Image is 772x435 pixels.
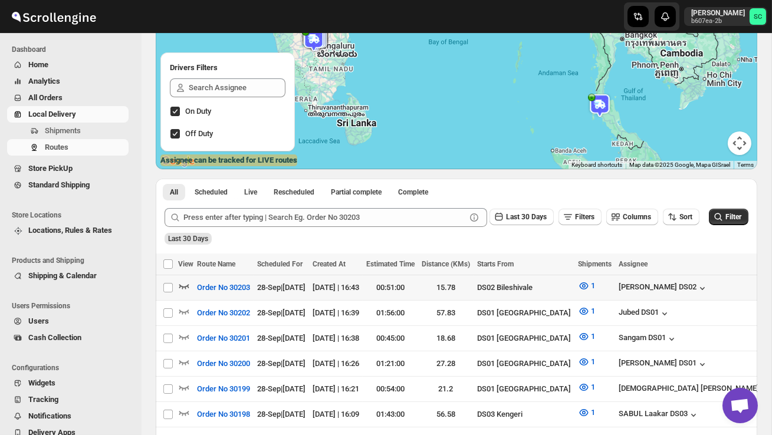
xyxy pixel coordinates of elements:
span: Locations, Rules & Rates [28,226,112,235]
span: 1 [591,307,595,315]
span: Last 30 Days [168,235,208,243]
div: 56.58 [422,408,470,420]
span: Local Delivery [28,110,76,118]
button: Order No 30202 [190,304,257,322]
div: [DATE] | 16:43 [313,282,359,294]
span: 28-Sep | [DATE] [257,334,305,342]
button: Analytics [7,73,129,90]
span: Order No 30198 [197,408,250,420]
button: 1 [571,378,602,397]
button: Keyboard shortcuts [571,161,622,169]
span: Last 30 Days [506,213,547,221]
span: Users [28,317,49,325]
span: Cash Collection [28,333,81,342]
div: DS01 [GEOGRAPHIC_DATA] [477,307,571,319]
span: Live [244,187,257,197]
button: Order No 30198 [190,405,257,424]
div: 57.83 [422,307,470,319]
div: DS01 [GEOGRAPHIC_DATA] [477,383,571,395]
span: Widgets [28,378,55,387]
label: Assignee can be tracked for LIVE routes [160,154,297,166]
button: 1 [571,302,602,321]
span: Off Duty [185,129,213,138]
div: Sangam DS01 [619,333,678,345]
span: 28-Sep | [DATE] [257,359,305,368]
span: All Orders [28,93,63,102]
div: 27.28 [422,358,470,370]
img: ScrollEngine [9,2,98,31]
button: Order No 30203 [190,278,257,297]
span: 28-Sep | [DATE] [257,410,305,418]
div: DS01 [GEOGRAPHIC_DATA] [477,332,571,344]
span: Shipments [578,260,612,268]
button: 1 [571,352,602,371]
span: 1 [591,281,595,290]
span: Rescheduled [274,187,314,197]
span: Complete [398,187,428,197]
span: Filter [725,213,741,221]
span: Estimated Time [366,260,415,268]
span: Order No 30200 [197,358,250,370]
div: 21.2 [422,383,470,395]
button: Cash Collection [7,329,129,346]
span: Distance (KMs) [422,260,470,268]
span: Routes [45,143,68,151]
span: Sanjay chetri [750,8,766,25]
button: Filter [709,209,748,225]
span: Map data ©2025 Google, Mapa GISrael [629,162,730,168]
div: [DATE] | 16:39 [313,307,359,319]
div: [DATE] | 16:26 [313,358,359,370]
div: [DATE] | 16:21 [313,383,359,395]
button: All routes [163,184,185,200]
span: Filters [575,213,594,221]
span: On Duty [185,107,211,116]
button: Widgets [7,375,129,391]
img: Google [159,154,198,169]
span: Store PickUp [28,164,73,173]
span: Users Permissions [12,301,133,311]
button: Users [7,313,129,329]
div: DS01 [GEOGRAPHIC_DATA] [477,358,571,370]
span: Home [28,60,48,69]
span: Order No 30202 [197,307,250,319]
button: [PERSON_NAME] DS02 [619,282,708,294]
button: Columns [606,209,658,225]
button: 1 [571,403,602,422]
span: Assignee [619,260,648,268]
input: Search Assignee [189,78,285,97]
div: DS02 Bileshivale [477,282,571,294]
span: Scheduled [195,187,228,197]
button: [PERSON_NAME] DS01 [619,358,708,370]
input: Press enter after typing | Search Eg. Order No 30203 [183,208,466,227]
button: 1 [571,327,602,346]
button: Filters [559,209,602,225]
p: b607ea-2b [691,18,745,25]
div: 01:43:00 [366,408,415,420]
p: [PERSON_NAME] [691,8,745,18]
span: 1 [591,332,595,341]
button: User menu [684,7,767,26]
text: SC [754,13,762,21]
button: Order No 30201 [190,329,257,348]
button: Order No 30199 [190,380,257,398]
button: SABUL Laakar DS03 [619,409,699,421]
span: Order No 30203 [197,282,250,294]
span: 28-Sep | [DATE] [257,308,305,317]
span: 1 [591,408,595,417]
div: 18.68 [422,332,470,344]
div: Open chat [722,388,758,423]
div: Jubed DS01 [619,308,671,319]
a: Terms (opens in new tab) [737,162,754,168]
span: 28-Sep | [DATE] [257,283,305,292]
button: Shipping & Calendar [7,268,129,284]
span: Order No 30199 [197,383,250,395]
div: 00:45:00 [366,332,415,344]
button: Shipments [7,123,129,139]
button: Sort [663,209,699,225]
span: Dashboard [12,45,133,54]
button: Tracking [7,391,129,408]
span: 1 [591,357,595,366]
